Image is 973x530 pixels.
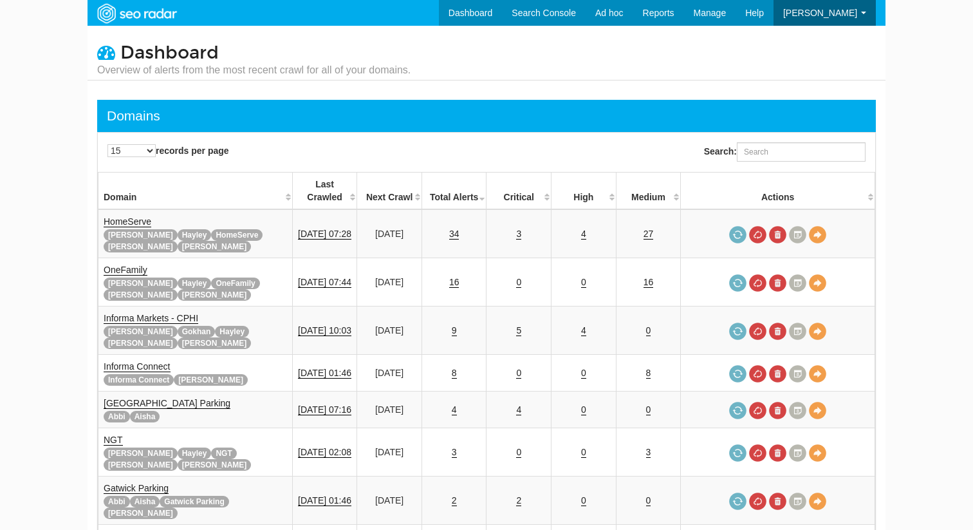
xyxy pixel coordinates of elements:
span: Hayley [178,278,212,289]
a: Informa Markets - CPHI [104,313,198,324]
a: 0 [516,277,521,288]
td: [DATE] [357,258,422,307]
a: 8 [452,368,457,379]
a: 3 [646,447,651,458]
a: Delete most recent audit [769,365,786,383]
a: Delete most recent audit [769,274,786,292]
a: Delete most recent audit [769,226,786,243]
a: Cancel in-progress audit [749,323,766,340]
a: 0 [646,404,651,415]
a: 0 [516,447,521,458]
a: Delete most recent audit [769,402,786,419]
a: 0 [581,368,586,379]
span: Abbi [104,496,130,507]
a: 5 [516,325,521,336]
a: [DATE] 02:08 [298,447,351,458]
a: Cancel in-progress audit [749,444,766,462]
a: 0 [581,495,586,506]
span: [PERSON_NAME] [178,241,252,252]
td: [DATE] [357,355,422,392]
span: [PERSON_NAME] [178,459,252,471]
span: Hayley [178,448,212,459]
a: Cancel in-progress audit [749,493,766,510]
select: records per page [107,144,156,157]
a: 4 [581,229,586,240]
span: [PERSON_NAME] [104,459,178,471]
span: [PERSON_NAME] [104,229,178,241]
span: Ad hoc [595,8,624,18]
a: Delete most recent audit [769,323,786,340]
a: NGT [104,435,123,446]
a: Request a crawl [729,402,746,419]
a: View Domain Overview [809,323,826,340]
span: Gokhan [178,326,216,337]
th: Critical: activate to sort column descending [486,173,551,210]
span: Help [745,8,764,18]
a: View Domain Overview [809,274,826,292]
a: Request a crawl [729,444,746,462]
span: Reports [643,8,674,18]
a: 0 [581,404,586,415]
span: Hayley [178,229,212,241]
span: NGT [211,448,236,459]
input: Search: [737,142,866,162]
label: Search: [704,142,866,162]
a: 0 [516,368,521,379]
a: 16 [644,277,654,288]
td: [DATE] [357,307,422,355]
span: [PERSON_NAME] [104,337,178,349]
a: 4 [581,325,586,336]
a: 0 [646,325,651,336]
a: 27 [644,229,654,240]
a: Cancel in-progress audit [749,365,766,383]
span: [PERSON_NAME] [104,278,178,289]
a: 9 [452,325,457,336]
a: 8 [646,368,651,379]
a: 4 [516,404,521,415]
a: OneFamily [104,265,147,276]
th: Domain: activate to sort column ascending [98,173,293,210]
a: 0 [646,495,651,506]
div: Domains [107,106,160,126]
a: Informa Connect [104,361,171,372]
a: [DATE] 07:16 [298,404,351,415]
a: [DATE] 10:03 [298,325,351,336]
th: Total Alerts: activate to sort column ascending [422,173,486,210]
span: Dashboard [120,42,219,64]
a: Crawl History [789,493,806,510]
a: [DATE] 01:46 [298,495,351,506]
span: [PERSON_NAME] [104,448,178,459]
a: Request a crawl [729,323,746,340]
a: Cancel in-progress audit [749,226,766,243]
td: [DATE] [357,477,422,525]
span: [PERSON_NAME] [104,289,178,301]
th: Next Crawl: activate to sort column descending [357,173,422,210]
a: View Domain Overview [809,493,826,510]
a: Request a crawl [729,365,746,383]
td: [DATE] [357,209,422,258]
span: Hayley [215,326,249,337]
a: Crawl History [789,444,806,462]
a: Delete most recent audit [769,493,786,510]
a: HomeServe [104,216,151,227]
a: Request a crawl [729,226,746,243]
span: Manage [694,8,727,18]
a: [GEOGRAPHIC_DATA] Parking [104,398,230,409]
a: Crawl History [789,365,806,383]
a: 3 [516,229,521,240]
a: 16 [449,277,459,288]
td: [DATE] [357,428,422,477]
span: Informa Connect [104,374,174,386]
a: Delete most recent audit [769,444,786,462]
td: [DATE] [357,392,422,428]
th: Medium: activate to sort column descending [616,173,681,210]
a: Crawl History [789,226,806,243]
img: SEORadar [92,2,181,25]
a: [DATE] 07:28 [298,229,351,240]
a: 3 [452,447,457,458]
a: Crawl History [789,402,806,419]
a: 0 [581,447,586,458]
span: [PERSON_NAME] [104,241,178,252]
a: 2 [516,495,521,506]
a: 0 [581,277,586,288]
